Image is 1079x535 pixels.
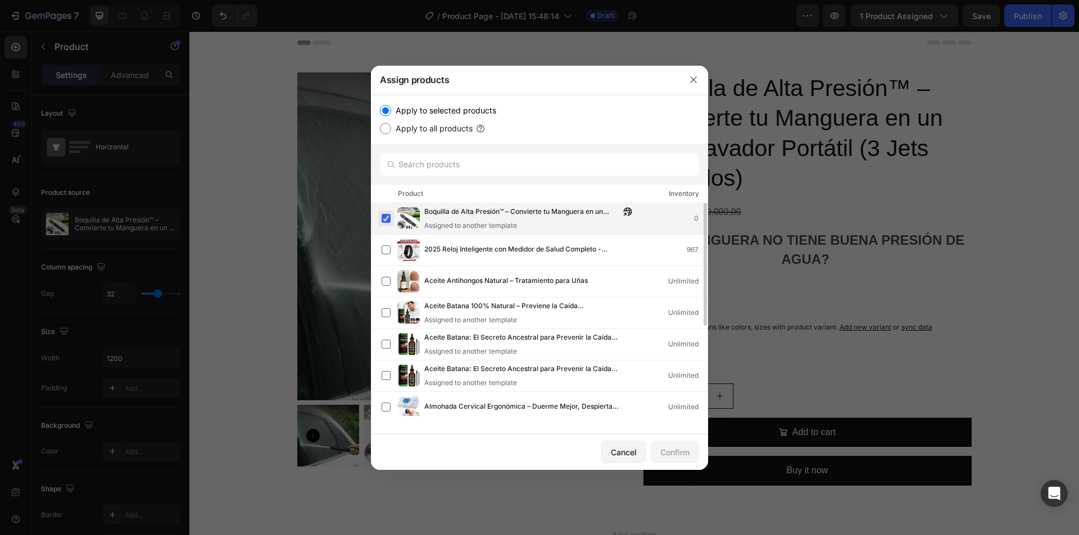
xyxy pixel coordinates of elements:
[455,353,480,377] button: decrement
[461,201,776,235] span: ¿TU MANGUERA NO TIENE BUENA PRESIÓN DE AGUA?
[518,353,543,377] button: increment
[601,441,646,463] button: Cancel
[506,172,553,190] div: $80.000,00
[669,188,699,199] div: Inventory
[668,370,708,381] div: Unlimited
[454,324,782,343] div: Quantity
[371,65,679,94] div: Assign products
[424,300,620,313] span: Aceite Batana 100% Natural – Previene la Caída [PERSON_NAME] y Estimula el Crecimiento Rápido
[454,41,782,163] h2: Boquilla de Alta Presión™ – Convierte tu Manguera en un Hidrolavador Portátil (3 Jets Incluidos)
[397,396,420,418] img: product-img
[424,332,620,344] span: Aceite Batana: El Secreto Ancestral para Prevenir la Caída [PERSON_NAME] y Estimular el Crecimiento
[650,291,702,300] span: Add new variant
[712,291,743,300] span: sync data
[702,291,743,300] span: or
[424,244,620,256] span: 2025 Reloj Inteligente con Medidor de Salud Completo - Envío gratis
[424,206,620,218] span: Boquilla de Alta Presión™ – Convierte tu Manguera en un Hidrolavador Portátil (3 Jets Incluidos)
[484,290,743,301] p: Setup options like colors, sizes with product variant.
[424,221,638,231] div: Assigned to another template
[454,172,501,190] div: $39.900,00
[397,364,420,387] img: product-img
[117,397,130,411] button: Carousel Back Arrow
[397,270,420,292] img: product-img
[651,441,699,463] button: Confirm
[424,401,620,413] span: Almohada Cervical Ergonómica – Duerme Mejor, Despierta Sin Dolor
[454,386,782,416] button: Add to cart
[397,207,420,230] img: product-img
[380,153,699,176] input: Search products
[424,346,638,356] div: Assigned to another template
[391,104,496,117] label: Apply to selected products
[668,307,708,318] div: Unlimited
[371,95,708,434] div: />
[424,275,588,287] span: Aceite Antihongos Natural – Tratamiento para Uñas
[1041,480,1068,507] div: Open Intercom Messenger
[397,333,420,355] img: product-img
[454,255,500,272] span: Show more
[668,339,708,350] div: Unlimited
[660,446,690,458] div: Confirm
[418,497,472,509] span: Add section
[603,393,646,409] div: Add to cart
[687,244,708,255] div: 967
[424,378,638,388] div: Assigned to another template
[414,397,427,411] button: Carousel Next Arrow
[611,446,637,458] div: Cancel
[397,301,420,324] img: product-img
[694,213,708,224] div: 0
[397,239,420,261] img: product-img
[424,363,620,376] span: Aceite Batana: El Secreto Ancestral para Prevenir la Caída [PERSON_NAME] y Estimular el Crecimiento
[668,401,708,413] div: Unlimited
[480,353,518,377] input: quantity
[668,276,708,287] div: Unlimited
[424,315,638,325] div: Assigned to another template
[454,255,782,272] button: Show more
[597,431,639,447] div: Buy it now
[391,122,473,135] label: Apply to all products
[454,424,782,454] button: Buy it now
[398,188,423,199] div: Product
